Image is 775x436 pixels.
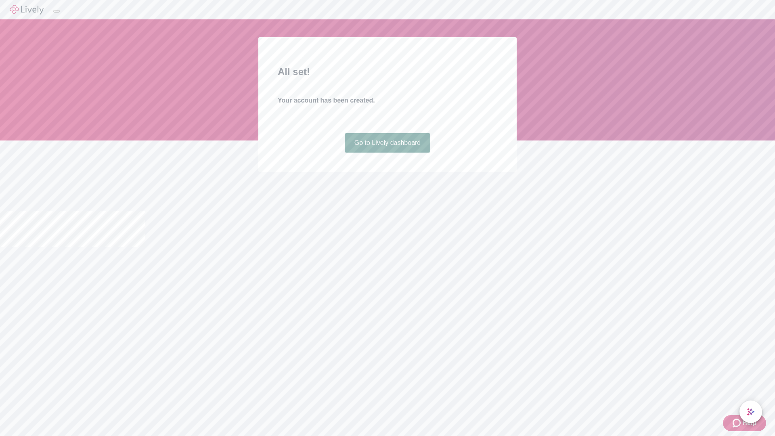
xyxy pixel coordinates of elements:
[723,415,766,431] button: Zendesk support iconHelp
[747,408,755,416] svg: Lively AI Assistant
[10,5,44,15] img: Lively
[733,418,742,428] svg: Zendesk support icon
[739,400,762,423] button: chat
[742,418,756,428] span: Help
[278,96,497,105] h4: Your account has been created.
[345,133,431,153] a: Go to Lively dashboard
[278,65,497,79] h2: All set!
[53,10,60,13] button: Log out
